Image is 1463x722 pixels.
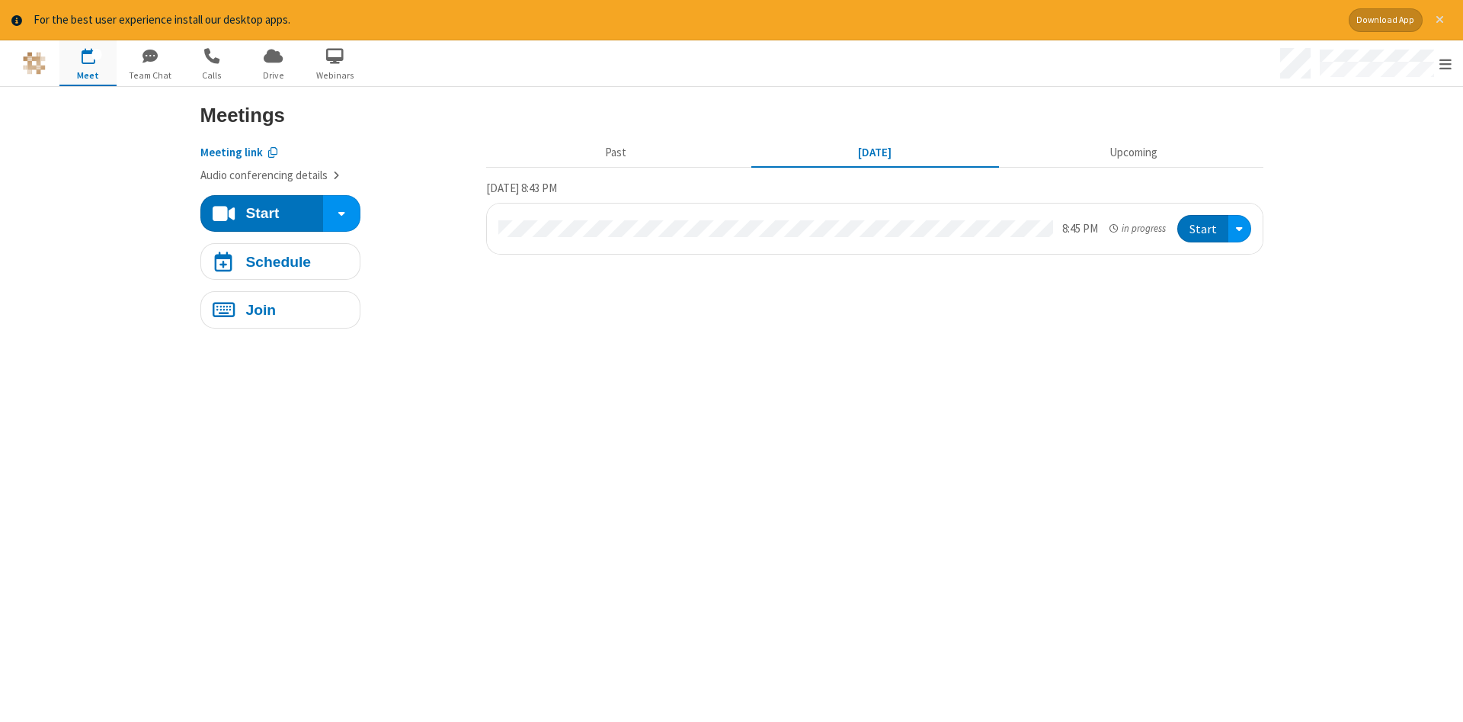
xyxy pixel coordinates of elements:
button: Schedule [200,243,360,280]
div: 8:45 PM [1062,220,1098,238]
span: Copy my meeting room link [200,145,263,159]
span: Meet [59,69,117,82]
span: Drive [245,69,302,82]
div: 1 [91,49,101,60]
button: Close alert [1428,8,1452,32]
h4: Join [245,303,276,317]
span: Webinars [306,69,363,82]
span: Team Chat [121,69,178,82]
button: Start [1177,215,1228,243]
h4: Schedule [245,255,311,269]
div: For the best user experience install our desktop apps. [34,11,1337,29]
button: Audio conferencing details [200,167,340,185]
button: Start [200,195,325,232]
span: Calls [183,69,240,82]
span: [DATE] 8:43 PM [486,181,557,195]
button: Download App [1349,8,1423,32]
img: QA Selenium DO NOT DELETE OR CHANGE [23,52,46,75]
div: Start conference options [323,195,360,232]
button: Copy my meeting room link [200,144,278,162]
button: Past [491,138,739,167]
h3: Meetings [200,104,1263,126]
button: [DATE] [751,138,998,167]
section: Today's Meetings [486,179,1263,255]
div: Open menu [1275,40,1463,86]
button: Join [200,291,360,328]
div: Open menu [1228,215,1251,243]
section: Account details [200,133,475,185]
em: in progress [1109,221,1165,236]
button: Upcoming [1010,138,1257,167]
h4: Start [245,206,279,220]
